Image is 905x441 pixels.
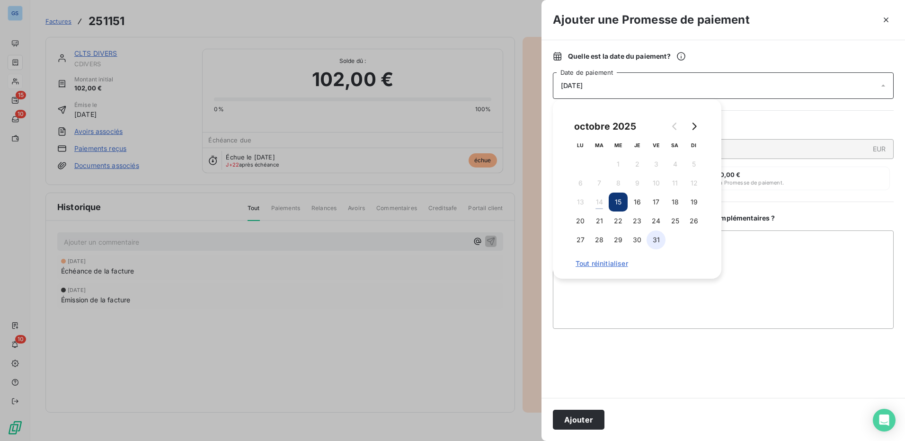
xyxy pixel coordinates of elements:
[665,136,684,155] th: samedi
[684,193,703,212] button: 19
[628,155,647,174] button: 2
[553,410,604,430] button: Ajouter
[571,193,590,212] button: 13
[665,212,684,230] button: 25
[628,193,647,212] button: 16
[628,212,647,230] button: 23
[561,82,583,89] span: [DATE]
[571,136,590,155] th: lundi
[647,155,665,174] button: 3
[609,212,628,230] button: 22
[590,212,609,230] button: 21
[590,230,609,249] button: 28
[684,155,703,174] button: 5
[571,230,590,249] button: 27
[665,174,684,193] button: 11
[684,174,703,193] button: 12
[571,119,639,134] div: octobre 2025
[576,260,699,267] span: Tout réinitialiser
[647,174,665,193] button: 10
[647,230,665,249] button: 31
[571,212,590,230] button: 20
[590,136,609,155] th: mardi
[568,52,686,61] span: Quelle est la date du paiement ?
[609,230,628,249] button: 29
[720,171,741,178] span: 0,00 €
[665,155,684,174] button: 4
[590,174,609,193] button: 7
[590,193,609,212] button: 14
[647,136,665,155] th: vendredi
[628,136,647,155] th: jeudi
[647,212,665,230] button: 24
[628,230,647,249] button: 30
[628,174,647,193] button: 9
[609,174,628,193] button: 8
[609,155,628,174] button: 1
[665,193,684,212] button: 18
[665,117,684,136] button: Go to previous month
[647,193,665,212] button: 17
[684,136,703,155] th: dimanche
[684,117,703,136] button: Go to next month
[553,11,750,28] h3: Ajouter une Promesse de paiement
[873,409,896,432] div: Open Intercom Messenger
[609,193,628,212] button: 15
[609,136,628,155] th: mercredi
[684,212,703,230] button: 26
[571,174,590,193] button: 6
